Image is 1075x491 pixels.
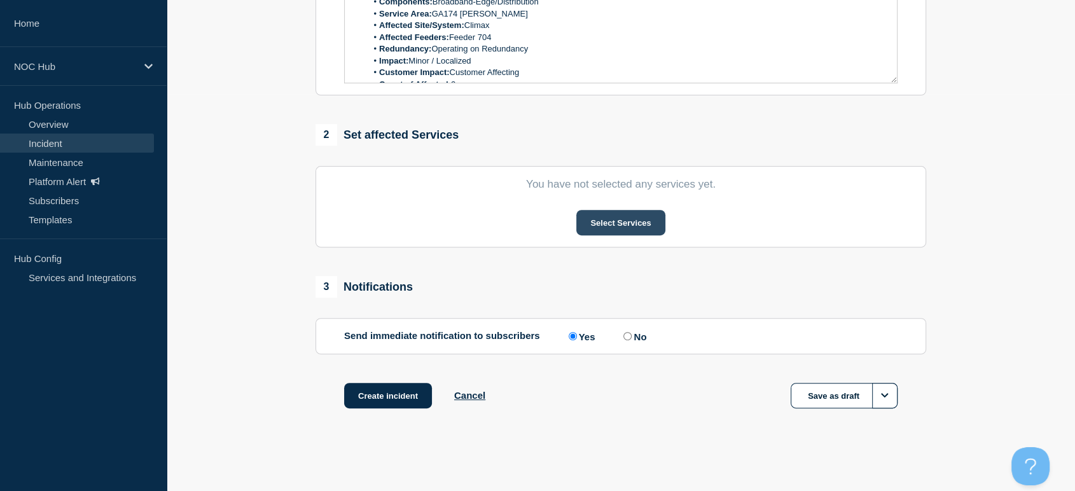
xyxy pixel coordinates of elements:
[316,124,337,146] span: 2
[367,20,888,31] li: Climax
[367,32,888,43] li: Feeder 704
[14,61,136,72] p: NOC Hub
[367,55,888,67] li: Minor / Localized
[367,43,888,55] li: Operating on Redundancy
[367,79,888,90] li: 2
[379,20,464,30] strong: Affected Site/System:
[367,8,888,20] li: GA174 [PERSON_NAME]
[344,178,898,191] p: You have not selected any services yet.
[569,332,577,340] input: Yes
[454,390,485,401] button: Cancel
[379,32,449,42] strong: Affected Feeders:
[576,210,665,235] button: Select Services
[565,330,595,342] label: Yes
[344,330,540,342] p: Send immediate notification to subscribers
[379,9,432,18] strong: Service Area:
[367,67,888,78] li: Customer Affecting
[344,330,898,342] div: Send immediate notification to subscribers
[316,276,413,298] div: Notifications
[344,383,432,408] button: Create incident
[316,276,337,298] span: 3
[379,44,431,53] strong: Redundancy:
[620,330,646,342] label: No
[791,383,898,408] button: Save as draft
[379,56,408,66] strong: Impact:
[316,124,459,146] div: Set affected Services
[379,67,450,77] strong: Customer Impact:
[379,80,451,89] strong: Count of Affected:
[1011,447,1050,485] iframe: Help Scout Beacon - Open
[623,332,632,340] input: No
[872,383,898,408] button: Options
